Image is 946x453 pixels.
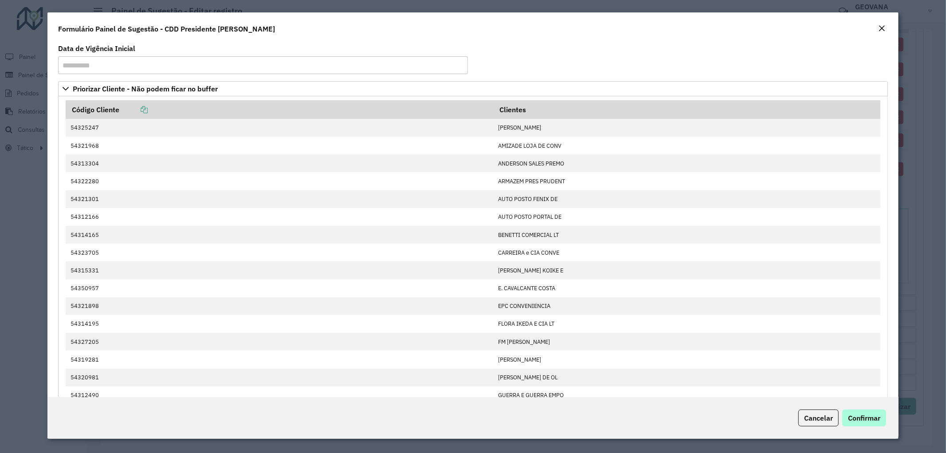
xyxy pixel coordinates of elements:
[66,244,493,261] td: 54323705
[119,105,148,114] a: Copiar
[493,119,880,137] td: [PERSON_NAME]
[58,81,888,96] a: Priorizar Cliente - Não podem ficar no buffer
[66,172,493,190] td: 54322280
[66,297,493,315] td: 54321898
[493,226,880,244] td: BENETTI COMERCIAL LT
[848,414,880,422] span: Confirmar
[66,208,493,226] td: 54312166
[66,226,493,244] td: 54314165
[493,261,880,279] td: [PERSON_NAME] KOIKE E
[66,280,493,297] td: 54350957
[493,315,880,333] td: FLORA IKEDA E CIA LT
[493,137,880,154] td: AMIZADE LOJA DE CONV
[66,190,493,208] td: 54321301
[66,333,493,351] td: 54327205
[493,351,880,368] td: [PERSON_NAME]
[493,297,880,315] td: EPC CONVENIENCIA
[493,172,880,190] td: ARMAZEM PRES PRUDENT
[58,43,135,54] label: Data de Vigência Inicial
[73,85,218,92] span: Priorizar Cliente - Não podem ficar no buffer
[493,369,880,386] td: [PERSON_NAME] DE OL
[878,25,885,32] em: Fechar
[493,280,880,297] td: E. CAVALCANTE COSTA
[66,154,493,172] td: 54313304
[66,351,493,368] td: 54319281
[493,154,880,172] td: ANDERSON SALES PREMO
[66,100,493,119] th: Código Cliente
[66,261,493,279] td: 54315331
[493,208,880,226] td: AUTO POSTO PORTAL DE
[66,119,493,137] td: 54325247
[875,23,888,35] button: Close
[66,137,493,154] td: 54321968
[493,386,880,404] td: GUERRA E GUERRA EMPO
[493,333,880,351] td: FM [PERSON_NAME]
[66,315,493,333] td: 54314195
[66,386,493,404] td: 54312490
[842,410,886,426] button: Confirmar
[804,414,833,422] span: Cancelar
[493,190,880,208] td: AUTO POSTO FENIX DE
[66,369,493,386] td: 54320981
[493,244,880,261] td: CARREIRA e CIA CONVE
[493,100,880,119] th: Clientes
[58,24,275,34] h4: Formulário Painel de Sugestão - CDD Presidente [PERSON_NAME]
[798,410,839,426] button: Cancelar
